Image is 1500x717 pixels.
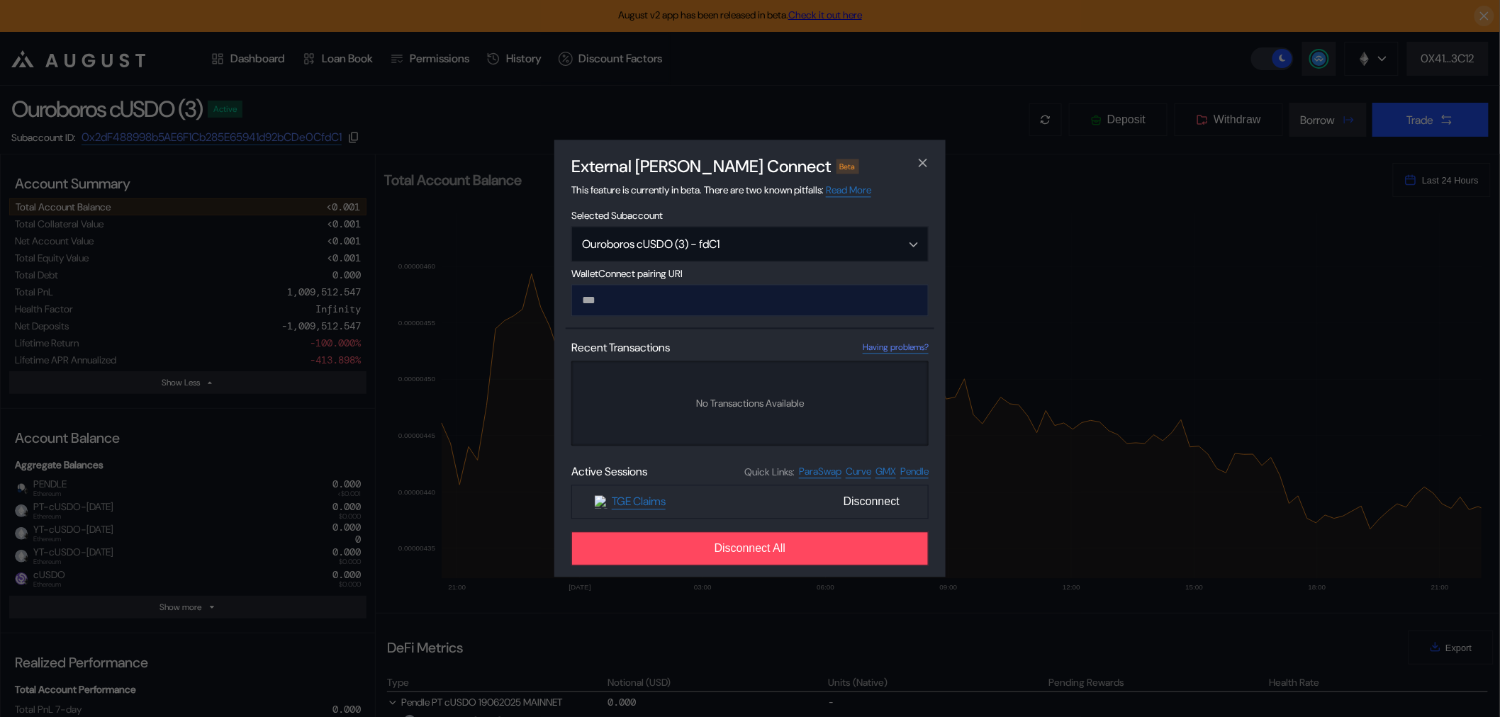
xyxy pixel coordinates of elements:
[571,485,929,519] button: TGE ClaimsTGE ClaimsDisconnect
[612,495,666,510] a: TGE Claims
[571,341,670,356] span: Recent Transactions
[799,465,841,479] a: ParaSwap
[744,465,795,478] span: Quick Links:
[838,490,905,514] span: Disconnect
[836,159,859,174] div: Beta
[875,465,896,479] a: GMX
[696,397,804,410] span: No Transactions Available
[846,465,871,479] a: Curve
[912,152,934,174] button: close modal
[863,342,929,354] a: Having problems?
[571,268,929,281] span: WalletConnect pairing URI
[826,184,871,198] a: Read More
[715,543,786,555] span: Disconnect All
[571,184,871,198] span: This feature is currently in beta. There are two known pitfalls:
[571,465,647,480] span: Active Sessions
[571,227,929,262] button: Open menu
[571,532,929,566] button: Disconnect All
[900,465,929,479] a: Pendle
[582,237,881,252] div: Ouroboros cUSDO (3) - fdC1
[595,496,608,509] img: TGE Claims
[571,210,929,222] span: Selected Subaccount
[571,156,831,178] h2: External [PERSON_NAME] Connect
